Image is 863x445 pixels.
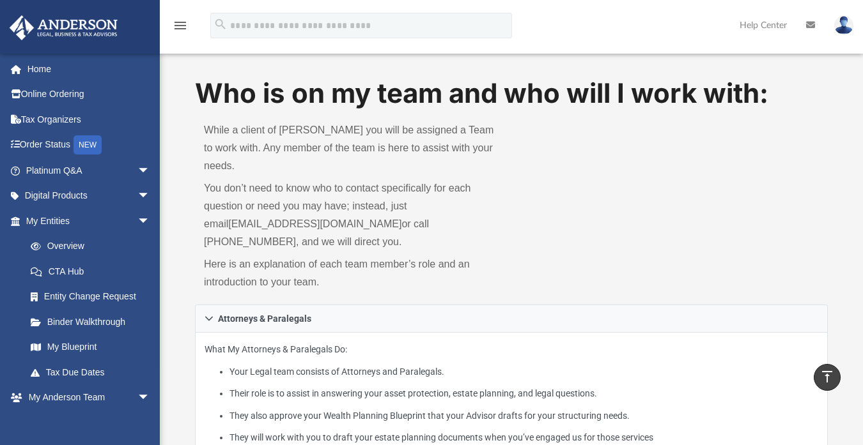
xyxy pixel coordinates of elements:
[195,305,828,333] a: Attorneys & Paralegals
[204,255,502,291] p: Here is an explanation of each team member’s role and an introduction to your team.
[229,386,818,402] li: Their role is to assist in answering your asset protection, estate planning, and legal questions.
[9,107,169,132] a: Tax Organizers
[9,385,163,411] a: My Anderson Teamarrow_drop_down
[18,259,169,284] a: CTA Hub
[229,364,818,380] li: Your Legal team consists of Attorneys and Paralegals.
[204,121,502,175] p: While a client of [PERSON_NAME] you will be assigned a Team to work with. Any member of the team ...
[9,82,169,107] a: Online Ordering
[820,369,835,384] i: vertical_align_top
[18,284,169,310] a: Entity Change Request
[834,16,853,34] img: User Pic
[195,75,828,112] h1: Who is on my team and who will I work with:
[137,385,163,411] span: arrow_drop_down
[18,359,169,385] a: Tax Due Dates
[18,335,163,360] a: My Blueprint
[137,158,163,184] span: arrow_drop_down
[137,183,163,209] span: arrow_drop_down
[18,309,169,335] a: Binder Walkthrough
[173,18,188,33] i: menu
[814,364,841,391] a: vertical_align_top
[173,24,188,33] a: menu
[204,179,502,251] p: You don’t need to know who to contact specifically for each question or need you may have; instea...
[6,15,121,40] img: Anderson Advisors Platinum Portal
[218,314,311,323] span: Attorneys & Paralegals
[228,218,401,229] a: [EMAIL_ADDRESS][DOMAIN_NAME]
[9,132,169,158] a: Order StatusNEW
[9,183,169,209] a: Digital Productsarrow_drop_down
[9,208,169,234] a: My Entitiesarrow_drop_down
[229,408,818,424] li: They also approve your Wealth Planning Blueprint that your Advisor drafts for your structuring ne...
[9,56,169,82] a: Home
[137,208,163,234] span: arrow_drop_down
[214,17,228,31] i: search
[74,135,102,155] div: NEW
[9,158,169,183] a: Platinum Q&Aarrow_drop_down
[18,234,169,259] a: Overview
